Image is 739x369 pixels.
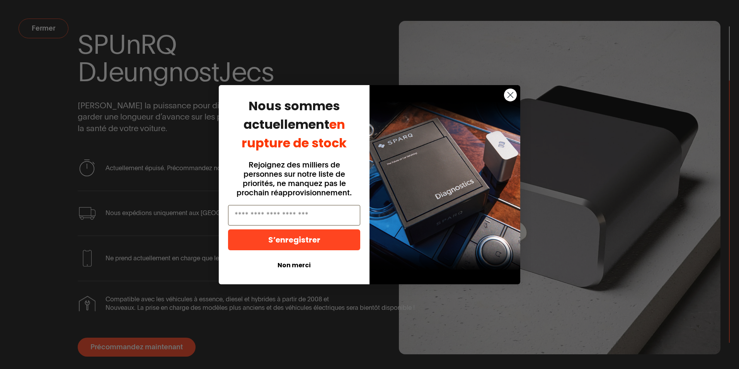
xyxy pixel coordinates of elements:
[242,97,347,152] span: Nous sommes actuellement
[237,160,352,197] span: Rejoignez des milliers de personnes sur notre liste de priorités, ne manquez pas le prochain réap...
[228,229,360,250] button: S’enregistrer
[504,88,517,102] button: Fermer la boîte de dialogue
[228,258,360,273] button: Non merci
[369,85,520,284] img: 725c0cce-c00f-4a02-adb7-5ced8674b2d9.png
